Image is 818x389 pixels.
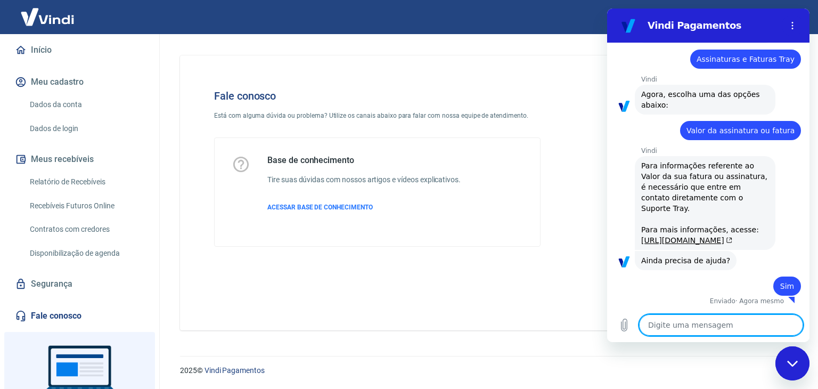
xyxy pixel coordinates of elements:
a: Fale conosco [13,304,146,328]
a: Recebíveis Futuros Online [26,195,146,217]
button: Meus recebíveis [13,148,146,171]
a: Dados de login [26,118,146,140]
a: Relatório de Recebíveis [26,171,146,193]
span: ACESSAR BASE DE CONHECIMENTO [267,204,373,211]
a: Início [13,38,146,62]
h6: Tire suas dúvidas com nossos artigos e vídeos explicativos. [267,174,461,185]
p: 2025 © [180,365,792,376]
a: Vindi Pagamentos [204,366,265,375]
a: Disponibilização de agenda [26,242,146,264]
img: Vindi [13,1,82,33]
a: ACESSAR BASE DE CONHECIMENTO [267,202,461,212]
h5: Base de conhecimento [267,155,461,166]
img: Fale conosco [586,72,748,215]
a: Segurança [13,272,146,296]
button: Sair [767,7,805,27]
a: Dados da conta [26,94,146,116]
iframe: Botão para abrir a janela de mensagens, conversa em andamento [775,346,809,380]
p: Está com alguma dúvida ou problema? Utilize os canais abaixo para falar com nossa equipe de atend... [214,111,541,120]
a: Contratos com credores [26,218,146,240]
iframe: Janela de mensagens [607,9,809,342]
button: Meu cadastro [13,70,146,94]
h4: Fale conosco [214,90,541,102]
